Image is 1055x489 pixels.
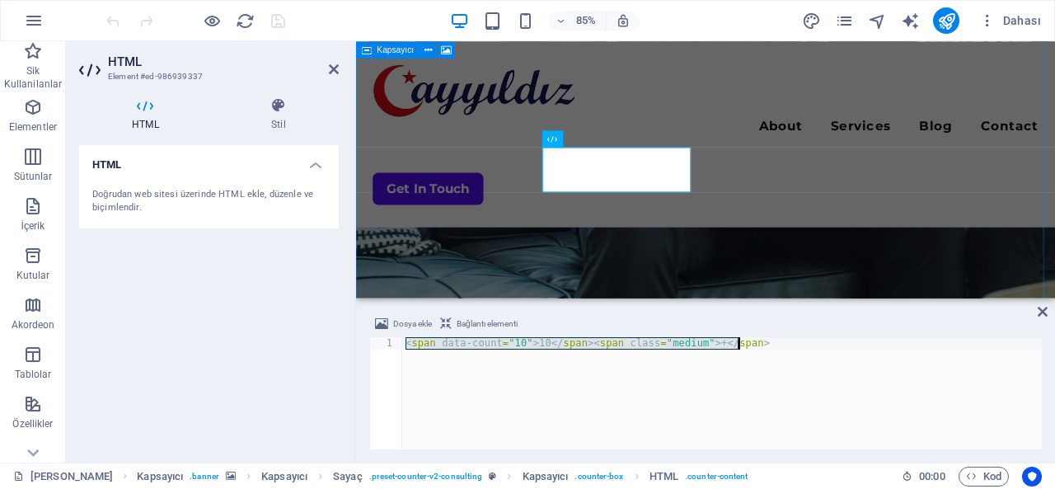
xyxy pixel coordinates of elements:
[9,120,57,134] p: Elementler
[12,318,55,331] p: Akordeon
[868,12,887,31] i: Navigatör
[16,269,50,282] p: Kutular
[966,467,1001,487] span: Kod
[902,467,945,487] h6: Oturum süresi
[218,97,339,132] h4: Stil
[834,11,854,31] button: pages
[235,11,255,31] button: reload
[573,11,599,31] h6: 85%
[523,467,569,487] span: Seçmek için tıkla. Düzenlemek için çift tıkla
[137,467,183,487] span: Seçmek için tıkla. Düzenlemek için çift tıkla
[933,7,959,34] button: publish
[377,45,415,54] span: Kapsayıcı
[393,314,432,334] span: Dosya ekle
[959,467,1009,487] button: Kod
[457,314,518,334] span: Bağlantı elementi
[937,12,956,31] i: Yayınla
[373,314,434,334] button: Dosya ekle
[973,7,1048,34] button: Dahası
[438,314,520,334] button: Bağlantı elementi
[574,467,623,487] span: . counter-box
[12,417,53,430] p: Özellikler
[919,467,945,487] span: 00 00
[489,472,496,481] i: Bu element, özelleştirilebilir bir ön ayar
[931,470,933,482] span: :
[979,12,1041,29] span: Dahası
[236,12,255,31] i: Sayfayı yeniden yükleyin
[867,11,887,31] button: navigator
[92,188,326,215] div: Doğrudan web sitesi üzerinde HTML ekle, düzenle ve biçimlendir.
[108,69,306,84] h3: Element #ed-986939337
[190,467,219,487] span: . banner
[649,467,678,487] span: Seçmek için tıkla. Düzenlemek için çift tıkla
[1022,467,1042,487] button: Usercentrics
[21,219,45,233] p: İçerik
[548,11,607,31] button: 85%
[261,467,307,487] span: Seçmek için tıkla. Düzenlemek için çift tıkla
[616,13,631,28] i: Yeniden boyutlandırmada yakınlaştırma düzeyini seçilen cihaza uyacak şekilde otomatik olarak ayarla.
[13,467,113,487] a: Seçimi iptal etmek için tıkla. Sayfaları açmak için çift tıkla
[14,170,53,183] p: Sütunlar
[15,368,52,381] p: Tablolar
[801,11,821,31] button: design
[901,12,920,31] i: AI Writer
[835,12,854,31] i: Sayfalar (Ctrl+Alt+S)
[226,472,236,481] i: Bu element, arka plan içeriyor
[685,467,748,487] span: . counter-content
[108,54,339,69] h2: HTML
[202,11,222,31] button: Ön izleme modundan çıkıp düzenlemeye devam etmek için buraya tıklayın
[802,12,821,31] i: Tasarım (Ctrl+Alt+Y)
[79,97,218,132] h4: HTML
[900,11,920,31] button: text_generator
[333,467,362,487] span: Seçmek için tıkla. Düzenlemek için çift tıkla
[79,145,339,175] h4: HTML
[370,337,403,350] div: 1
[137,467,748,487] nav: breadcrumb
[369,467,483,487] span: . preset-counter-v2-consulting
